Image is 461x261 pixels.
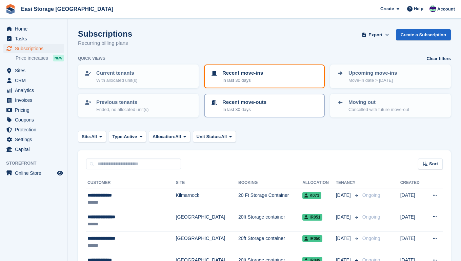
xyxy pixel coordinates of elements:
[15,145,56,154] span: Capital
[91,133,97,140] span: All
[3,34,64,43] a: menu
[96,98,149,106] p: Previous tenants
[175,133,181,140] span: All
[193,131,236,142] button: Unit Status: All
[15,95,56,105] span: Invoices
[78,55,105,61] h6: Quick views
[79,94,198,117] a: Previous tenants Ended, no allocated unit(s)
[3,66,64,75] a: menu
[18,3,116,15] a: Easi Storage [GEOGRAPHIC_DATA]
[15,76,56,85] span: CRM
[368,32,382,38] span: Export
[348,98,409,106] p: Moving out
[3,105,64,115] a: menu
[400,231,425,253] td: [DATE]
[3,95,64,105] a: menu
[400,210,425,231] td: [DATE]
[348,77,397,84] p: Move-in date > [DATE]
[96,69,137,77] p: Current tenants
[362,214,380,220] span: Ongoing
[361,29,390,40] button: Export
[348,106,409,113] p: Cancelled with future move-out
[3,115,64,125] a: menu
[348,69,397,77] p: Upcoming move-ins
[336,213,352,221] span: [DATE]
[331,65,450,88] a: Upcoming move-ins Move-in date > [DATE]
[302,178,336,188] th: Allocation
[222,77,263,84] p: In last 30 days
[82,133,91,140] span: Site:
[362,192,380,198] span: Ongoing
[15,125,56,134] span: Protection
[205,65,324,88] a: Recent move-ins In last 30 days
[3,135,64,144] a: menu
[15,115,56,125] span: Coupons
[3,145,64,154] a: menu
[15,135,56,144] span: Settings
[15,86,56,95] span: Analytics
[238,178,302,188] th: Booking
[78,39,132,47] p: Recurring billing plans
[400,178,425,188] th: Created
[6,160,67,167] span: Storefront
[3,24,64,34] a: menu
[331,94,450,117] a: Moving out Cancelled with future move-out
[153,133,175,140] span: Allocation:
[16,55,48,61] span: Price increases
[176,210,238,231] td: [GEOGRAPHIC_DATA]
[429,5,436,12] img: Steven Cusick
[3,86,64,95] a: menu
[197,133,221,140] span: Unit Status:
[429,161,438,167] span: Sort
[396,29,451,40] a: Create a Subscription
[222,69,263,77] p: Recent move-ins
[336,235,352,242] span: [DATE]
[336,178,360,188] th: Tenancy
[15,24,56,34] span: Home
[238,210,302,231] td: 20ft Storage container
[124,133,137,140] span: Active
[362,236,380,241] span: Ongoing
[176,178,238,188] th: Site
[3,44,64,53] a: menu
[16,54,64,62] a: Price increases NEW
[336,192,352,199] span: [DATE]
[380,5,394,12] span: Create
[56,169,64,177] a: Preview store
[15,44,56,53] span: Subscriptions
[15,34,56,43] span: Tasks
[78,131,106,142] button: Site: All
[109,131,146,142] button: Type: Active
[15,105,56,115] span: Pricing
[222,98,266,106] p: Recent move-outs
[437,6,455,13] span: Account
[96,77,137,84] p: With allocated unit(s)
[3,125,64,134] a: menu
[302,214,322,221] span: IR051
[53,55,64,61] div: NEW
[149,131,190,142] button: Allocation: All
[113,133,124,140] span: Type:
[426,55,451,62] a: Clear filters
[302,235,322,242] span: IR050
[3,168,64,178] a: menu
[79,65,198,88] a: Current tenants With allocated unit(s)
[176,231,238,253] td: [GEOGRAPHIC_DATA]
[222,106,266,113] p: In last 30 days
[15,66,56,75] span: Sites
[302,192,321,199] span: K071
[205,94,324,117] a: Recent move-outs In last 30 days
[96,106,149,113] p: Ended, no allocated unit(s)
[15,168,56,178] span: Online Store
[400,188,425,210] td: [DATE]
[414,5,423,12] span: Help
[5,4,16,14] img: stora-icon-8386f47178a22dfd0bd8f6a31ec36ba5ce8667c1dd55bd0f319d3a0aa187defe.svg
[238,231,302,253] td: 20ft Storage container
[86,178,176,188] th: Customer
[238,188,302,210] td: 20 Ft Storage Container
[221,133,227,140] span: All
[78,29,132,38] h1: Subscriptions
[3,76,64,85] a: menu
[176,188,238,210] td: Kilmarnock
